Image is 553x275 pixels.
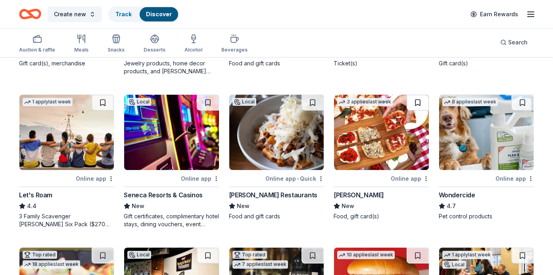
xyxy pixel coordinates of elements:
button: Desserts [144,31,165,57]
a: Image for Grimaldi's3 applieslast weekOnline app[PERSON_NAME]NewFood, gift card(s) [334,94,429,220]
a: Earn Rewards [466,7,523,21]
div: Auction & raffle [19,47,55,53]
button: Auction & raffle [19,31,55,57]
div: Food, gift card(s) [334,212,429,220]
button: TrackDiscover [108,6,179,22]
span: 4.7 [447,201,456,211]
div: Desserts [144,47,165,53]
span: Create new [54,10,86,19]
img: Image for Grimaldi's [334,95,428,170]
div: Alcohol [184,47,202,53]
div: 3 Family Scavenger [PERSON_NAME] Six Pack ($270 Value), 2 Date Night Scavenger [PERSON_NAME] Two ... [19,212,114,228]
div: Online app [76,174,114,183]
div: Gift card(s), merchandise [19,59,114,67]
div: Ticket(s) [334,59,429,67]
a: Image for Seneca Resorts & CasinosLocalOnline appSeneca Resorts & CasinosNewGift certificates, co... [124,94,219,228]
div: Top rated [23,251,57,259]
div: Food and gift cards [229,59,324,67]
div: Local [442,261,466,269]
div: Top rated [232,251,267,259]
img: Image for Wondercide [439,95,534,170]
span: • [297,176,299,182]
a: Discover [146,11,172,17]
div: 7 applies last week [232,260,288,269]
span: New [342,201,354,211]
div: Local [127,98,151,106]
div: Food and gift cards [229,212,324,220]
div: Local [127,251,151,259]
div: Local [232,98,256,106]
button: Search [494,34,534,50]
div: Gift certificates, complimentary hotel stays, dining vouchers, event tickets, spa certificates [124,212,219,228]
div: [PERSON_NAME] Restaurants [229,190,317,200]
div: Online app [181,174,219,183]
div: Gift card(s) [439,59,534,67]
span: New [132,201,144,211]
div: Let's Roam [19,190,52,200]
span: New [237,201,250,211]
div: Online app Quick [265,174,324,183]
div: Snacks [108,47,125,53]
a: Home [19,5,41,23]
a: Image for Ethan Stowell RestaurantsLocalOnline app•Quick[PERSON_NAME] RestaurantsNewFood and gift... [229,94,324,220]
div: Pet control products [439,212,534,220]
div: Wondercide [439,190,475,200]
img: Image for Seneca Resorts & Casinos [124,95,219,170]
div: Beverages [221,47,248,53]
div: 1 apply last week [442,251,492,259]
div: Online app [391,174,429,183]
span: Search [508,38,528,47]
div: 18 applies last week [23,260,80,269]
button: Meals [74,31,88,57]
div: 8 applies last week [442,98,498,106]
button: Create new [48,6,102,22]
div: 3 applies last week [337,98,393,106]
div: [PERSON_NAME] [334,190,384,200]
div: Meals [74,47,88,53]
div: Seneca Resorts & Casinos [124,190,202,200]
button: Snacks [108,31,125,57]
img: Image for Let's Roam [19,95,114,170]
div: 10 applies last week [337,251,395,259]
a: Track [115,11,132,17]
span: 4.4 [27,201,36,211]
img: Image for Ethan Stowell Restaurants [229,95,324,170]
div: Jewelry products, home decor products, and [PERSON_NAME] Gives Back event in-store or online (or ... [124,59,219,75]
div: Online app [495,174,534,183]
a: Image for Wondercide8 applieslast weekOnline appWondercide4.7Pet control products [439,94,534,220]
button: Alcohol [184,31,202,57]
a: Image for Let's Roam1 applylast weekOnline appLet's Roam4.43 Family Scavenger [PERSON_NAME] Six P... [19,94,114,228]
button: Beverages [221,31,248,57]
div: 1 apply last week [23,98,73,106]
